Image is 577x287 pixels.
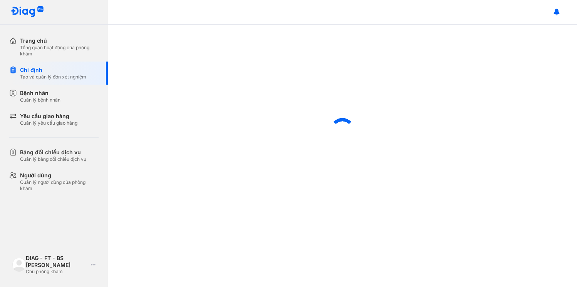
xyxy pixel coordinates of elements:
[11,6,44,18] img: logo
[20,120,77,126] div: Quản lý yêu cầu giao hàng
[20,179,99,192] div: Quản lý người dùng của phòng khám
[20,156,86,162] div: Quản lý bảng đối chiếu dịch vụ
[26,269,88,275] div: Chủ phòng khám
[20,172,99,179] div: Người dùng
[20,45,99,57] div: Tổng quan hoạt động của phòng khám
[12,258,26,271] img: logo
[20,149,86,156] div: Bảng đối chiếu dịch vụ
[20,89,60,97] div: Bệnh nhân
[26,255,88,269] div: DIAG - FT - BS [PERSON_NAME]
[20,112,77,120] div: Yêu cầu giao hàng
[20,66,86,74] div: Chỉ định
[20,37,99,45] div: Trang chủ
[20,97,60,103] div: Quản lý bệnh nhân
[20,74,86,80] div: Tạo và quản lý đơn xét nghiệm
